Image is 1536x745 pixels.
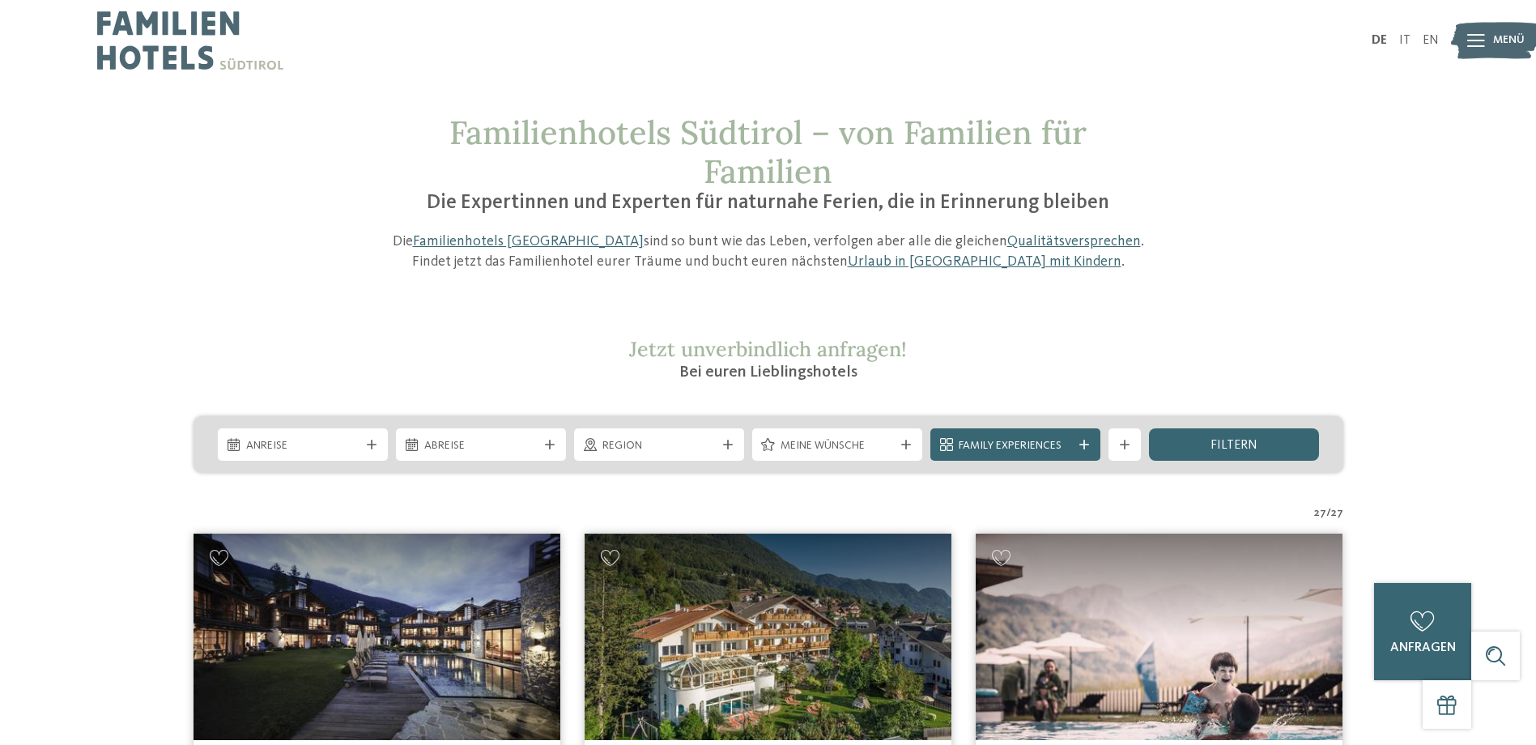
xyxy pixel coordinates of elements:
span: Jetzt unverbindlich anfragen! [629,336,907,362]
img: Familienhotels gesucht? Hier findet ihr die besten! [976,534,1342,740]
a: IT [1399,34,1410,47]
a: Qualitätsversprechen [1007,234,1141,249]
span: Die Expertinnen und Experten für naturnahe Ferien, die in Erinnerung bleiben [427,193,1109,213]
span: 27 [1314,505,1326,521]
span: 27 [1331,505,1343,521]
a: anfragen [1374,583,1471,680]
a: EN [1423,34,1439,47]
img: Family Hotel Gutenberg **** [585,534,951,740]
span: Abreise [424,438,538,454]
a: DE [1372,34,1387,47]
a: Urlaub in [GEOGRAPHIC_DATA] mit Kindern [848,254,1121,269]
span: Meine Wünsche [781,438,894,454]
span: anfragen [1390,641,1456,654]
span: Menü [1493,32,1525,49]
span: filtern [1211,439,1257,452]
span: Familienhotels Südtirol – von Familien für Familien [449,112,1087,192]
span: Family Experiences [959,438,1072,454]
img: Post Alpina - Family Mountain Chalets ****ˢ [194,534,560,740]
span: Bei euren Lieblingshotels [679,364,857,381]
a: Familienhotels [GEOGRAPHIC_DATA] [413,234,644,249]
p: Die sind so bunt wie das Leben, verfolgen aber alle die gleichen . Findet jetzt das Familienhotel... [384,232,1153,272]
span: / [1326,505,1331,521]
span: Region [602,438,716,454]
span: Anreise [246,438,360,454]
